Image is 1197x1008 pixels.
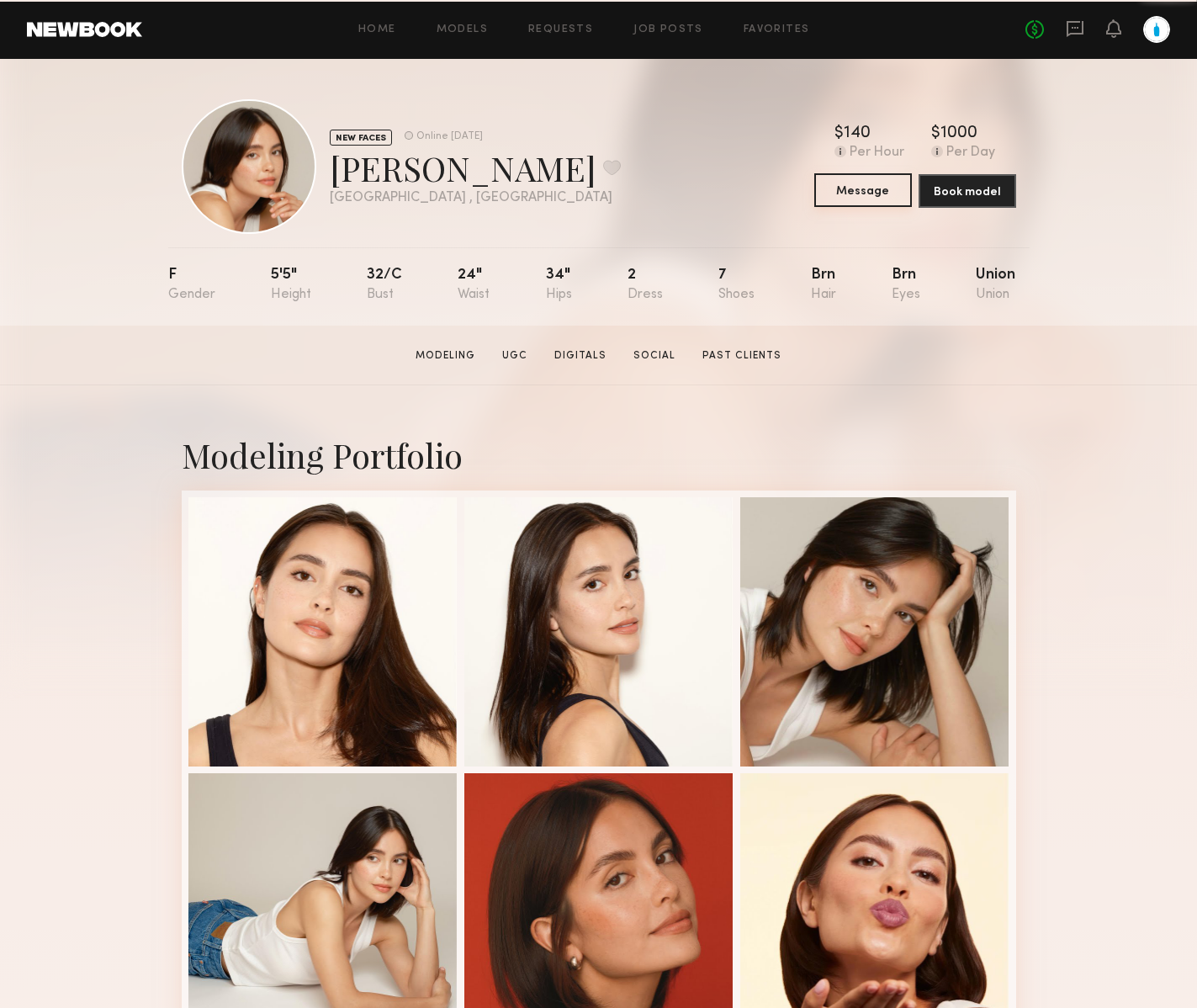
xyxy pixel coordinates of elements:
[528,24,593,35] a: Requests
[168,268,215,302] div: F
[892,268,920,302] div: Brn
[495,348,534,363] a: UGC
[628,268,663,302] div: 2
[330,146,621,190] div: [PERSON_NAME]
[546,268,572,302] div: 34"
[844,125,871,142] div: 140
[271,268,311,302] div: 5'5"
[330,191,621,205] div: [GEOGRAPHIC_DATA] , [GEOGRAPHIC_DATA]
[182,432,1016,477] div: Modeling Portfolio
[437,24,488,35] a: Models
[458,268,490,302] div: 24"
[548,348,613,363] a: Digitals
[850,146,904,161] div: Per Hour
[834,125,844,142] div: $
[718,268,755,302] div: 7
[811,268,836,302] div: Brn
[940,125,977,142] div: 1000
[744,24,810,35] a: Favorites
[919,174,1016,208] button: Book model
[976,268,1015,302] div: Union
[409,348,482,363] a: Modeling
[330,130,392,146] div: NEW FACES
[627,348,682,363] a: Social
[416,131,483,142] div: Online [DATE]
[814,173,912,207] button: Message
[946,146,995,161] div: Per Day
[367,268,402,302] div: 32/c
[931,125,940,142] div: $
[633,24,703,35] a: Job Posts
[358,24,396,35] a: Home
[696,348,788,363] a: Past Clients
